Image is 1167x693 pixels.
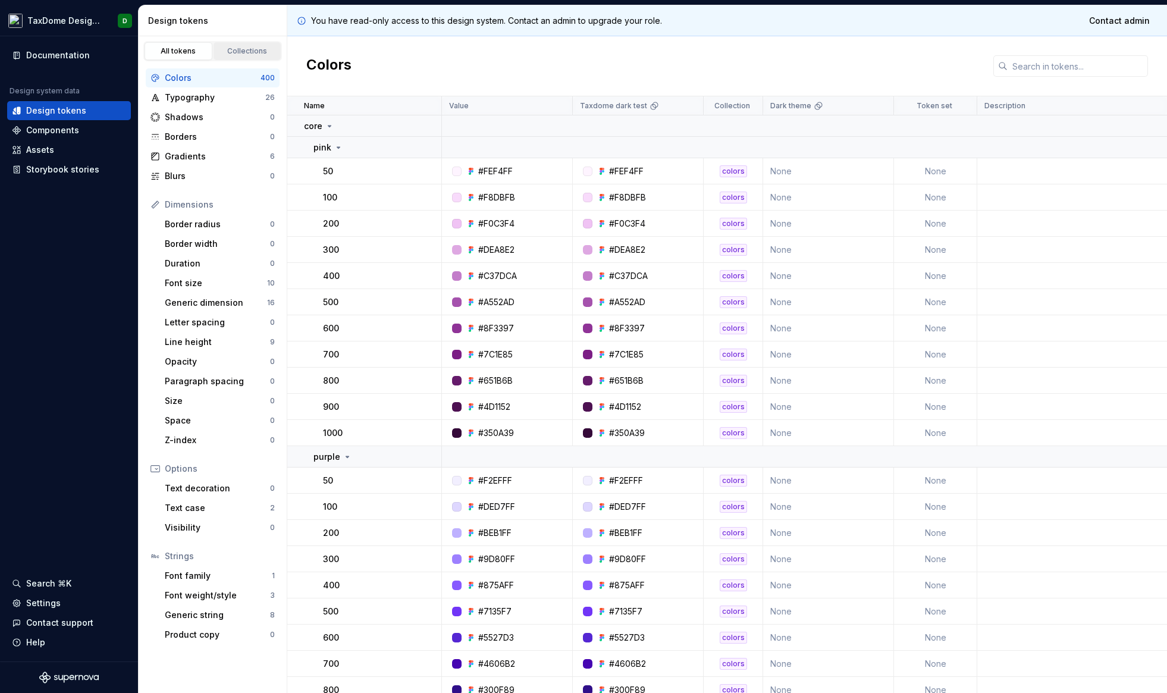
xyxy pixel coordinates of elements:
div: #FEF4FF [609,165,644,177]
div: Design tokens [148,15,282,27]
td: None [763,237,894,263]
svg: Supernova Logo [39,672,99,683]
a: Size0 [160,391,280,410]
div: #A552AD [478,296,515,308]
td: None [894,494,977,520]
div: Shadows [165,111,270,123]
div: 0 [270,239,275,249]
div: 2 [270,503,275,513]
div: Documentation [26,49,90,61]
p: purple [313,451,340,463]
span: Contact admin [1089,15,1150,27]
div: Assets [26,144,54,156]
div: Design system data [10,86,80,96]
div: 0 [270,171,275,181]
td: None [763,289,894,315]
div: Z-index [165,434,270,446]
div: Help [26,636,45,648]
div: colors [720,475,747,487]
div: #DED7FF [609,501,646,513]
a: Space0 [160,411,280,430]
td: None [894,289,977,315]
div: Storybook stories [26,164,99,175]
div: 8 [270,610,275,620]
p: 700 [323,349,339,360]
div: colors [720,375,747,387]
td: None [763,625,894,651]
td: None [763,184,894,211]
div: #875AFF [609,579,645,591]
div: Duration [165,258,270,269]
div: #7C1E85 [478,349,513,360]
td: None [894,341,977,368]
td: None [894,263,977,289]
div: colors [720,244,747,256]
td: None [763,468,894,494]
div: Font family [165,570,272,582]
div: Generic dimension [165,297,267,309]
div: 0 [270,523,275,532]
td: None [894,651,977,677]
button: Contact support [7,613,131,632]
td: None [894,468,977,494]
td: None [763,651,894,677]
a: Colors400 [146,68,280,87]
div: TaxDome Design System [27,15,103,27]
a: Blurs0 [146,167,280,186]
input: Search in tokens... [1008,55,1148,77]
div: Size [165,395,270,407]
div: #9D80FF [478,553,515,565]
div: Strings [165,550,275,562]
td: None [894,315,977,341]
div: 0 [270,357,275,366]
div: #350A39 [609,427,645,439]
div: Borders [165,131,270,143]
td: None [763,546,894,572]
a: Gradients6 [146,147,280,166]
p: pink [313,142,331,153]
div: #DEA8E2 [478,244,515,256]
div: #651B6B [478,375,513,387]
div: colors [720,501,747,513]
div: Search ⌘K [26,578,71,589]
div: Options [165,463,275,475]
button: Search ⌘K [7,574,131,593]
div: Font size [165,277,267,289]
p: 200 [323,527,339,539]
a: Settings [7,594,131,613]
div: colors [720,192,747,203]
p: 100 [323,192,337,203]
div: #4D1152 [478,401,510,413]
div: 9 [270,337,275,347]
p: Collection [714,101,750,111]
a: Visibility0 [160,518,280,537]
div: Generic string [165,609,270,621]
td: None [763,263,894,289]
button: TaxDome Design SystemD [2,8,136,33]
a: Documentation [7,46,131,65]
div: Collections [218,46,277,56]
p: 1000 [323,427,343,439]
div: Opacity [165,356,270,368]
h2: Colors [306,55,352,77]
a: Storybook stories [7,160,131,179]
div: #7C1E85 [609,349,644,360]
td: None [763,315,894,341]
div: 400 [261,73,275,83]
p: You have read-only access to this design system. Contact an admin to upgrade your role. [311,15,662,27]
div: #4606B2 [609,658,646,670]
a: Font size10 [160,274,280,293]
a: Generic string8 [160,606,280,625]
div: 1 [272,571,275,581]
p: 400 [323,579,340,591]
div: Contact support [26,617,93,629]
div: Text decoration [165,482,270,494]
div: 0 [270,132,275,142]
div: #BEB1FF [609,527,642,539]
td: None [763,420,894,446]
td: None [763,572,894,598]
td: None [763,368,894,394]
div: Design tokens [26,105,86,117]
div: 0 [270,318,275,327]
